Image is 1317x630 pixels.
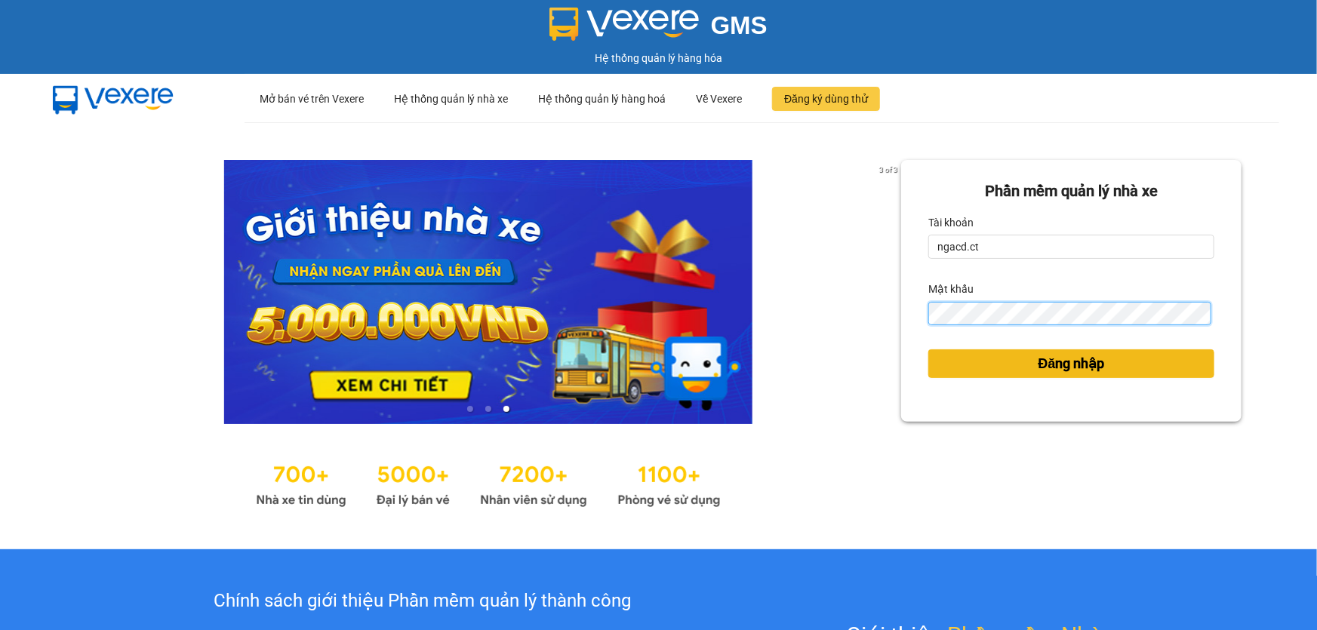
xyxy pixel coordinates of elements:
[784,91,868,107] span: Đăng ký dùng thử
[875,160,901,180] p: 3 of 3
[538,75,666,123] div: Hệ thống quản lý hàng hoá
[75,160,97,424] button: previous slide / item
[928,180,1214,203] div: Phần mềm quản lý nhà xe
[772,87,880,111] button: Đăng ký dùng thử
[928,235,1214,259] input: Tài khoản
[928,349,1214,378] button: Đăng nhập
[696,75,742,123] div: Về Vexere
[549,8,699,41] img: logo 2
[928,302,1211,326] input: Mật khẩu
[260,75,364,123] div: Mở bán vé trên Vexere
[880,160,901,424] button: next slide / item
[928,211,974,235] label: Tài khoản
[256,454,721,512] img: Statistics.png
[394,75,508,123] div: Hệ thống quản lý nhà xe
[4,50,1313,66] div: Hệ thống quản lý hàng hóa
[92,587,752,616] div: Chính sách giới thiệu Phần mềm quản lý thành công
[467,406,473,412] li: slide item 1
[1039,353,1105,374] span: Đăng nhập
[485,406,491,412] li: slide item 2
[711,11,768,39] span: GMS
[928,277,974,301] label: Mật khẩu
[503,406,509,412] li: slide item 3
[549,23,768,35] a: GMS
[38,74,189,124] img: mbUUG5Q.png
